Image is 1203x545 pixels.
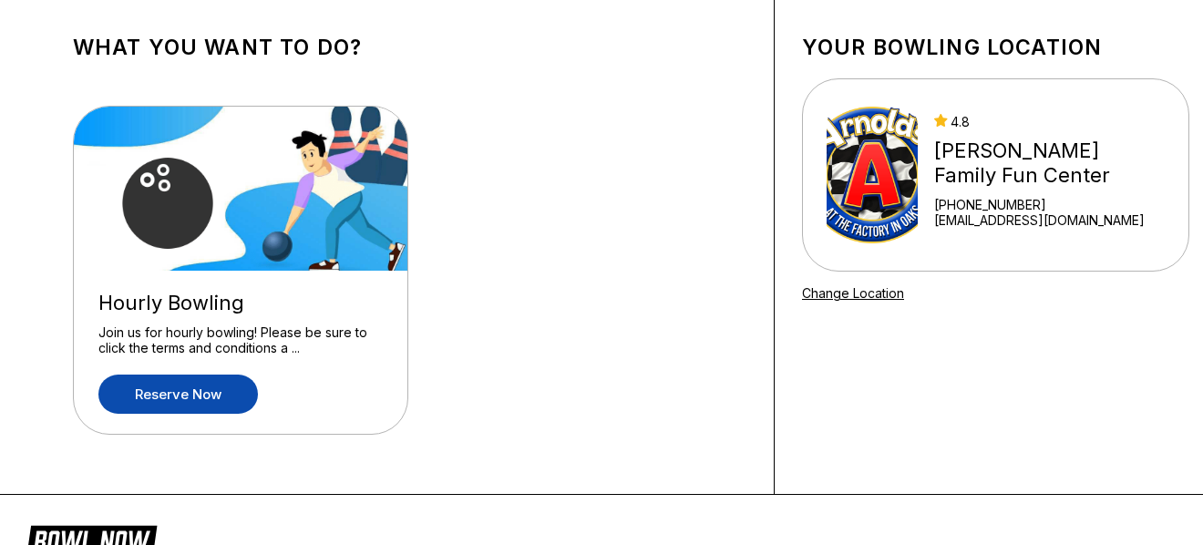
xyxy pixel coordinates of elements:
[74,107,409,271] img: Hourly Bowling
[802,285,904,301] a: Change Location
[934,114,1165,129] div: 4.8
[98,291,383,315] div: Hourly Bowling
[934,139,1165,188] div: [PERSON_NAME] Family Fun Center
[98,324,383,356] div: Join us for hourly bowling! Please be sure to click the terms and conditions a ...
[73,35,746,60] h1: What you want to do?
[934,197,1165,212] div: [PHONE_NUMBER]
[934,212,1165,228] a: [EMAIL_ADDRESS][DOMAIN_NAME]
[802,35,1189,60] h1: Your bowling location
[98,375,258,414] a: Reserve now
[827,107,918,243] img: Arnold's Family Fun Center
